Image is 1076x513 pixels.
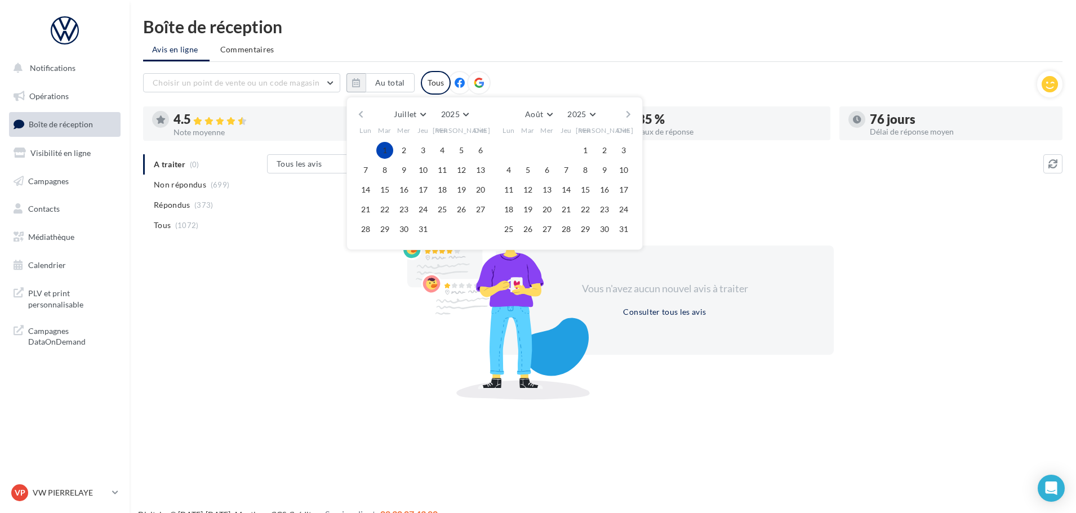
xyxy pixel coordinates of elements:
span: (373) [194,200,214,209]
span: Jeu [417,126,429,135]
span: Lun [359,126,372,135]
a: Visibilité en ligne [7,141,123,165]
button: 10 [615,162,632,179]
button: Août [521,106,557,122]
button: Consulter tous les avis [619,305,710,319]
button: 27 [539,221,555,238]
button: 8 [577,162,594,179]
button: Au total [366,73,415,92]
span: Mer [540,126,554,135]
button: 18 [434,181,451,198]
button: 13 [539,181,555,198]
button: 2 [596,142,613,159]
button: 10 [415,162,432,179]
button: Tous les avis [267,154,380,173]
a: Médiathèque [7,225,123,249]
p: VW PIERRELAYE [33,487,108,498]
span: Tous [154,220,171,231]
span: [PERSON_NAME] [433,126,491,135]
button: 30 [596,221,613,238]
button: Choisir un point de vente ou un code magasin [143,73,340,92]
button: 19 [519,201,536,218]
span: Jeu [561,126,572,135]
button: 31 [415,221,432,238]
span: Août [525,109,543,119]
button: 15 [577,181,594,198]
button: 9 [395,162,412,179]
span: (1072) [175,221,199,230]
button: 24 [615,201,632,218]
button: 28 [357,221,374,238]
span: Mar [378,126,392,135]
span: Visibilité en ligne [30,148,91,158]
div: Taux de réponse [638,128,821,136]
button: Notifications [7,56,118,80]
a: PLV et print personnalisable [7,281,123,314]
button: 30 [395,221,412,238]
span: Juillet [394,109,416,119]
span: PLV et print personnalisable [28,286,116,310]
button: 17 [615,181,632,198]
button: 20 [472,181,489,198]
button: 2025 [563,106,599,122]
button: 23 [395,201,412,218]
span: Campagnes DataOnDemand [28,323,116,347]
span: (699) [211,180,230,189]
button: 15 [376,181,393,198]
a: Contacts [7,197,123,221]
span: [PERSON_NAME] [576,126,634,135]
button: 1 [577,142,594,159]
span: 2025 [441,109,460,119]
a: Boîte de réception [7,112,123,136]
span: Boîte de réception [29,119,93,129]
button: 20 [539,201,555,218]
button: 16 [596,181,613,198]
button: 17 [415,181,432,198]
button: 11 [500,181,517,198]
span: Tous les avis [277,159,322,168]
button: 29 [376,221,393,238]
button: 13 [472,162,489,179]
span: Médiathèque [28,232,74,242]
button: 14 [558,181,575,198]
span: Mer [397,126,411,135]
span: Campagnes [28,176,69,185]
button: 12 [519,181,536,198]
span: Dim [474,126,487,135]
button: Juillet [389,106,430,122]
button: 28 [558,221,575,238]
div: 4.5 [174,113,357,126]
button: 27 [472,201,489,218]
span: 2025 [567,109,586,119]
span: Calendrier [28,260,66,270]
span: Notifications [30,63,75,73]
span: Mar [521,126,535,135]
button: 5 [453,142,470,159]
span: Opérations [29,91,69,101]
button: 1 [376,142,393,159]
button: 2025 [437,106,473,122]
button: 18 [500,201,517,218]
button: 3 [615,142,632,159]
button: 22 [376,201,393,218]
span: Répondus [154,199,190,211]
button: 25 [434,201,451,218]
a: Campagnes DataOnDemand [7,319,123,352]
button: 21 [558,201,575,218]
span: Dim [617,126,630,135]
button: 9 [596,162,613,179]
button: 7 [357,162,374,179]
span: Contacts [28,204,60,213]
span: Lun [503,126,515,135]
button: 7 [558,162,575,179]
button: 12 [453,162,470,179]
button: 16 [395,181,412,198]
button: 5 [519,162,536,179]
a: Calendrier [7,253,123,277]
span: VP [15,487,25,498]
div: Note moyenne [174,128,357,136]
button: 8 [376,162,393,179]
div: Vous n'avez aucun nouvel avis à traiter [568,282,762,296]
button: 25 [500,221,517,238]
span: Non répondus [154,179,206,190]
